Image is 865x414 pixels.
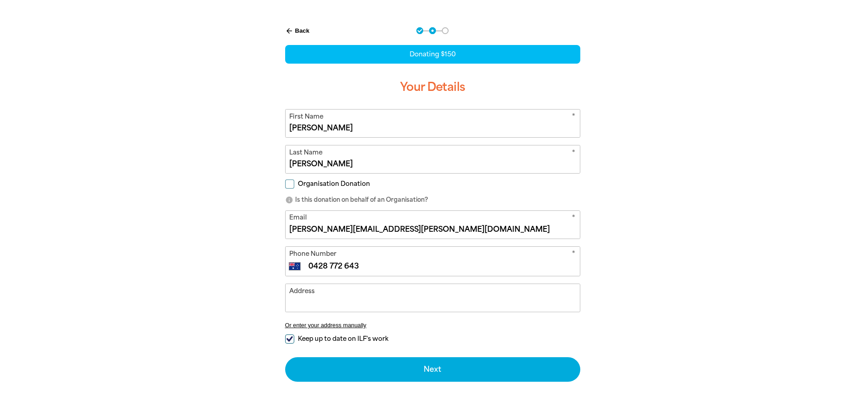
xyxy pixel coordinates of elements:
[442,27,449,34] button: Navigate to step 3 of 3 to enter your payment details
[285,334,294,344] input: Keep up to date on ILF's work
[285,196,293,204] i: info
[572,249,575,260] i: Required
[282,23,313,39] button: Back
[285,195,580,205] p: Is this donation on behalf of an Organisation?
[285,45,580,64] div: Donating $150
[285,180,294,189] input: Organisation Donation
[285,27,293,35] i: arrow_back
[285,322,580,329] button: Or enter your address manually
[298,180,370,188] span: Organisation Donation
[416,27,423,34] button: Navigate to step 1 of 3 to enter your donation amount
[285,73,580,102] h3: Your Details
[429,27,436,34] button: Navigate to step 2 of 3 to enter your details
[285,357,580,382] button: Next
[298,334,388,343] span: Keep up to date on ILF's work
